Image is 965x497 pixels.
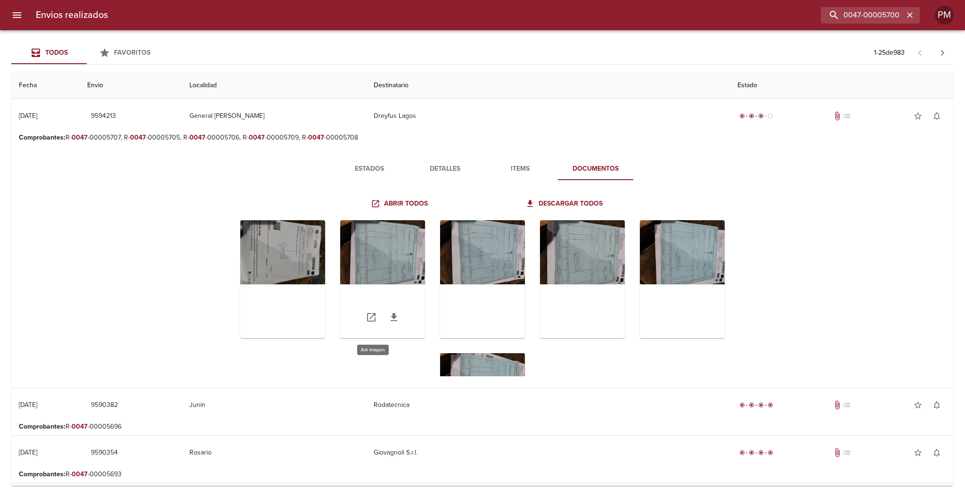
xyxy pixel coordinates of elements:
[908,396,927,414] button: Agregar a favoritos
[737,400,775,410] div: Entregado
[91,447,118,459] span: 9590354
[908,48,931,57] span: Pagina anterior
[758,113,764,119] span: radio_button_checked
[114,49,150,57] span: Favoritos
[440,353,525,471] div: Arir imagen
[19,470,65,478] b: Comprobantes :
[913,400,923,410] span: star_border
[737,448,775,457] div: Entregado
[527,198,603,210] span: Descargar todos
[932,400,941,410] span: notifications_none
[540,220,625,338] div: Arir imagen
[360,306,383,329] a: Abrir
[19,470,946,479] p: R- -00005693
[19,422,65,431] b: Comprobantes :
[182,388,366,422] td: Junin
[240,220,325,338] div: Arir imagen
[523,195,606,213] a: Descargar todos
[874,48,905,58] p: 1 - 25 de 983
[564,163,628,175] span: Documentos
[373,198,428,210] span: Abrir todos
[366,99,730,133] td: Dreyfus Lagos
[19,133,946,142] p: R- -00005707, R- -00005705, R- -00005706, R- -00005709, R- -00005708
[739,113,745,119] span: radio_button_checked
[833,400,842,410] span: Tiene documentos adjuntos
[19,448,37,456] div: [DATE]
[842,111,851,121] span: No tiene pedido asociado
[927,396,946,414] button: Activar notificaciones
[640,220,725,338] div: Arir imagen
[749,113,754,119] span: radio_button_checked
[182,99,366,133] td: General [PERSON_NAME]
[821,7,904,24] input: buscar
[80,72,182,99] th: Envio
[932,111,941,121] span: notifications_none
[908,443,927,462] button: Agregar a favoritos
[337,163,401,175] span: Estados
[72,470,88,478] em: 0047
[72,133,88,141] em: 0047
[87,397,122,414] button: 9590382
[833,448,842,457] span: Tiene documentos adjuntos
[842,448,851,457] span: No tiene pedido asociado
[749,450,754,456] span: radio_button_checked
[758,402,764,408] span: radio_button_checked
[913,448,923,457] span: star_border
[72,422,88,431] em: 0047
[182,72,366,99] th: Localidad
[383,306,405,329] a: Descargar
[833,111,842,121] span: Tiene documentos adjuntos
[935,6,954,25] div: Abrir información de usuario
[908,107,927,125] button: Agregar a favoritos
[935,6,954,25] div: PM
[369,195,432,213] a: Abrir todos
[11,41,162,64] div: Tabs Envios
[366,436,730,470] td: Giovagnoli S.r.l.
[332,157,633,180] div: Tabs detalle de guia
[19,112,37,120] div: [DATE]
[488,163,552,175] span: Items
[768,402,773,408] span: radio_button_checked
[932,448,941,457] span: notifications_none
[91,399,118,411] span: 9590382
[19,422,946,431] p: R- -00005696
[842,400,851,410] span: No tiene pedido asociado
[768,450,773,456] span: radio_button_checked
[739,402,745,408] span: radio_button_checked
[189,133,205,141] em: 0047
[931,41,954,64] span: Pagina siguiente
[45,49,68,57] span: Todos
[11,72,80,99] th: Fecha
[758,450,764,456] span: radio_button_checked
[182,436,366,470] td: Rosario
[249,133,265,141] em: 0047
[366,72,730,99] th: Destinatario
[36,8,108,23] h6: Envios realizados
[739,450,745,456] span: radio_button_checked
[927,107,946,125] button: Activar notificaciones
[19,133,65,141] b: Comprobantes :
[927,443,946,462] button: Activar notificaciones
[366,388,730,422] td: Rodatecnica
[19,401,37,409] div: [DATE]
[130,133,146,141] em: 0047
[730,72,954,99] th: Estado
[308,133,324,141] em: 0047
[749,402,754,408] span: radio_button_checked
[87,444,122,462] button: 9590354
[413,163,477,175] span: Detalles
[6,4,28,26] button: menu
[768,113,773,119] span: radio_button_unchecked
[737,111,775,121] div: En viaje
[913,111,923,121] span: star_border
[91,110,116,122] span: 9594213
[87,108,120,125] button: 9594213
